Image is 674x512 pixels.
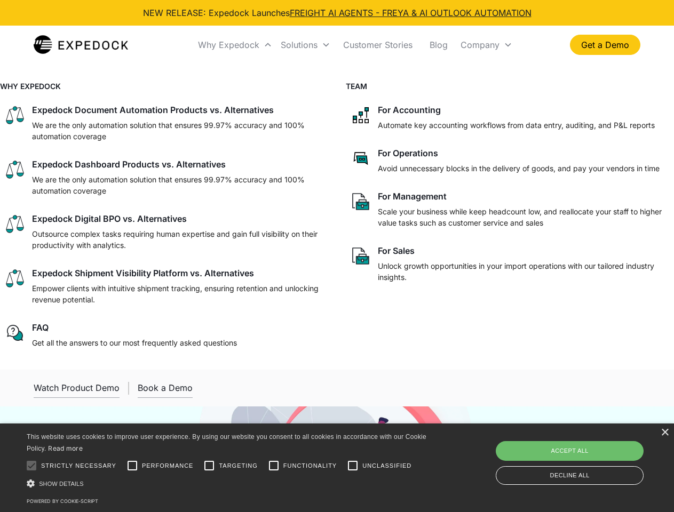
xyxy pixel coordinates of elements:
[198,39,259,50] div: Why Expedock
[276,27,335,63] div: Solutions
[4,268,26,289] img: scale icon
[335,27,421,63] a: Customer Stories
[138,382,193,393] div: Book a Demo
[32,213,187,224] div: Expedock Digital BPO vs. Alternatives
[32,283,324,305] p: Empower clients with intuitive shipment tracking, ensuring retention and unlocking revenue potent...
[456,27,517,63] div: Company
[350,245,371,267] img: paper and bag icon
[34,34,128,55] img: Expedock Logo
[362,461,411,470] span: Unclassified
[32,322,49,333] div: FAQ
[378,260,670,283] p: Unlock growth opportunities in your import operations with our tailored industry insights.
[350,148,371,169] img: rectangular chat bubble icon
[32,228,324,251] p: Outsource complex tasks requiring human expertise and gain full visibility on their productivity ...
[350,191,371,212] img: paper and bag icon
[34,378,120,398] a: open lightbox
[378,191,447,202] div: For Management
[32,268,254,278] div: Expedock Shipment Visibility Platform vs. Alternatives
[4,105,26,126] img: scale icon
[219,461,257,470] span: Targeting
[27,498,98,504] a: Powered by cookie-script
[4,322,26,343] img: regular chat bubble icon
[32,159,226,170] div: Expedock Dashboard Products vs. Alternatives
[461,39,499,50] div: Company
[281,39,318,50] div: Solutions
[143,6,532,19] div: NEW RELEASE: Expedock Launches
[34,382,120,393] div: Watch Product Demo
[378,163,660,174] p: Avoid unnecessary blocks in the delivery of goods, and pay your vendors in time
[378,245,415,256] div: For Sales
[48,444,83,452] a: Read more
[27,433,426,453] span: This website uses cookies to improve user experience. By using our website you consent to all coo...
[421,27,456,63] a: Blog
[378,206,670,228] p: Scale your business while keep headcount low, and reallocate your staff to higher value tasks suc...
[378,148,438,158] div: For Operations
[290,7,532,18] a: FREIGHT AI AGENTS - FREYA & AI OUTLOOK AUTOMATION
[142,461,194,470] span: Performance
[138,378,193,398] a: Book a Demo
[350,105,371,126] img: network like icon
[32,105,274,115] div: Expedock Document Automation Products vs. Alternatives
[496,397,674,512] iframe: Chat Widget
[570,35,640,55] a: Get a Demo
[32,174,324,196] p: We are the only automation solution that ensures 99.97% accuracy and 100% automation coverage
[4,159,26,180] img: scale icon
[34,34,128,55] a: home
[41,461,116,470] span: Strictly necessary
[39,481,84,487] span: Show details
[32,337,237,348] p: Get all the answers to our most frequently asked questions
[194,27,276,63] div: Why Expedock
[27,478,430,489] div: Show details
[378,105,441,115] div: For Accounting
[283,461,337,470] span: Functionality
[4,213,26,235] img: scale icon
[378,119,655,131] p: Automate key accounting workflows from data entry, auditing, and P&L reports
[32,119,324,142] p: We are the only automation solution that ensures 99.97% accuracy and 100% automation coverage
